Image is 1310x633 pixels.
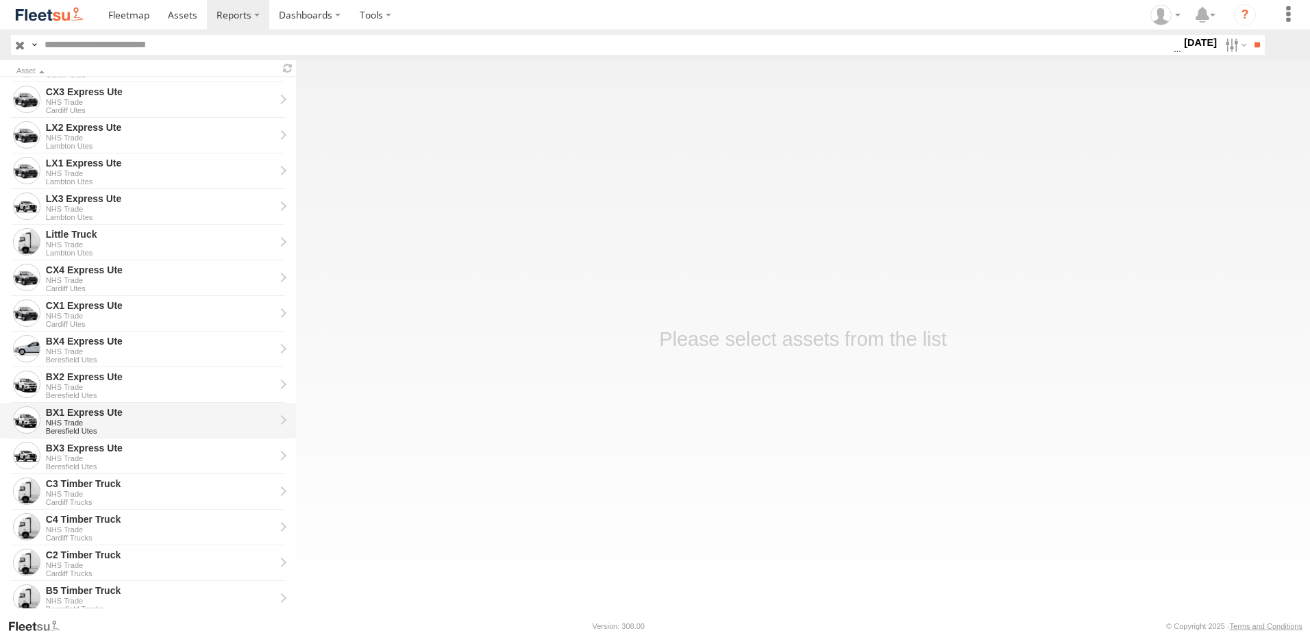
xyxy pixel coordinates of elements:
[1230,622,1302,630] a: Terms and Conditions
[46,454,275,462] div: NHS Trade
[46,299,275,312] div: CX1 Express Ute - View Asset History
[1166,622,1302,630] div: © Copyright 2025 -
[46,406,275,419] div: BX1 Express Ute - View Asset History
[1146,5,1185,25] div: Kelley Adamson
[46,284,275,293] div: Cardiff Utes
[46,228,275,240] div: Little Truck - View Asset History
[46,427,275,435] div: Beresfield Utes
[46,490,275,498] div: NHS Trade
[46,205,275,213] div: NHS Trade
[46,462,275,471] div: Beresfield Utes
[46,584,275,597] div: B5 Timber Truck - View Asset History
[46,549,275,561] div: C2 Timber Truck - View Asset History
[46,169,275,177] div: NHS Trade
[16,68,274,75] div: Click to Sort
[46,249,275,257] div: Lambton Utes
[46,213,275,221] div: Lambton Utes
[46,320,275,328] div: Cardiff Utes
[280,62,296,75] span: Refresh
[46,605,275,613] div: Beresfield Trucks
[46,383,275,391] div: NHS Trade
[46,498,275,506] div: Cardiff Trucks
[46,157,275,169] div: LX1 Express Ute - View Asset History
[46,561,275,569] div: NHS Trade
[46,177,275,186] div: Lambton Utes
[46,513,275,525] div: C4 Timber Truck - View Asset History
[46,106,275,114] div: Cardiff Utes
[46,442,275,454] div: BX3 Express Ute - View Asset History
[46,121,275,134] div: LX2 Express Ute - View Asset History
[8,619,71,633] a: Visit our Website
[46,391,275,399] div: Beresfield Utes
[46,240,275,249] div: NHS Trade
[46,193,275,205] div: LX3 Express Ute - View Asset History
[46,86,275,98] div: CX3 Express Ute - View Asset History
[1234,4,1256,26] i: ?
[593,622,645,630] div: Version: 308.00
[14,5,85,24] img: fleetsu-logo-horizontal.svg
[46,347,275,356] div: NHS Trade
[46,569,275,578] div: Cardiff Trucks
[46,134,275,142] div: NHS Trade
[46,276,275,284] div: NHS Trade
[46,142,275,150] div: Lambton Utes
[46,98,275,106] div: NHS Trade
[46,597,275,605] div: NHS Trade
[29,35,40,55] label: Search Query
[46,371,275,383] div: BX2 Express Ute - View Asset History
[46,312,275,320] div: NHS Trade
[46,335,275,347] div: BX4 Express Ute - View Asset History
[1181,35,1220,50] label: [DATE]
[46,525,275,534] div: NHS Trade
[46,477,275,490] div: C3 Timber Truck - View Asset History
[1220,35,1249,55] label: Search Filter Options
[46,264,275,276] div: CX4 Express Ute - View Asset History
[46,419,275,427] div: NHS Trade
[46,534,275,542] div: Cardiff Trucks
[46,356,275,364] div: Beresfield Utes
